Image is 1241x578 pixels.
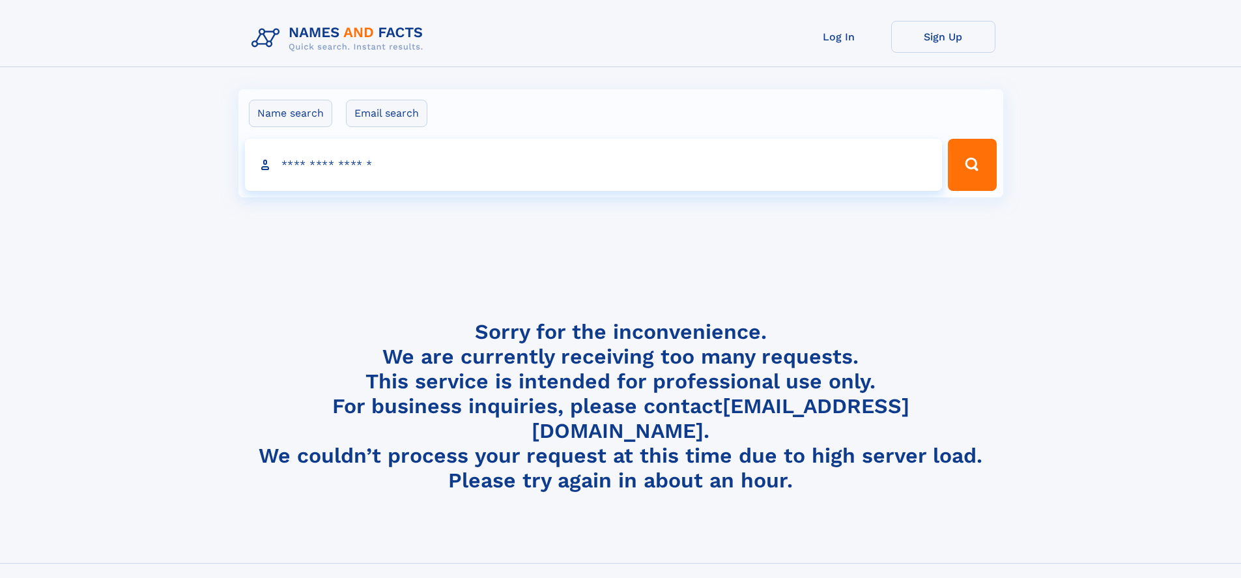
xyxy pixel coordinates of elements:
[891,21,995,53] a: Sign Up
[346,100,427,127] label: Email search
[245,139,943,191] input: search input
[246,319,995,493] h4: Sorry for the inconvenience. We are currently receiving too many requests. This service is intend...
[246,21,434,56] img: Logo Names and Facts
[948,139,996,191] button: Search Button
[532,394,909,443] a: [EMAIL_ADDRESS][DOMAIN_NAME]
[249,100,332,127] label: Name search
[787,21,891,53] a: Log In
